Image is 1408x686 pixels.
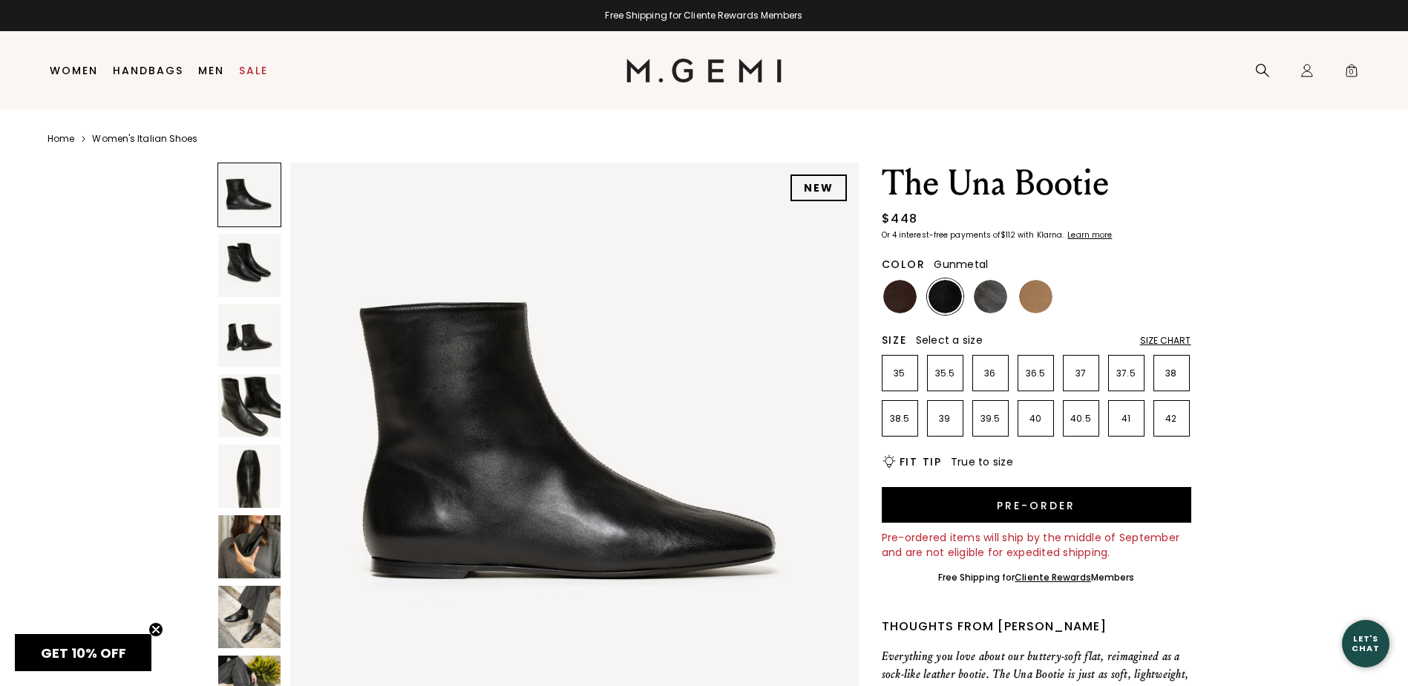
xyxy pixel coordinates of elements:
img: The Una Bootie [218,234,281,297]
img: Chocolate [883,280,917,313]
p: 39 [928,413,963,425]
p: 41 [1109,413,1144,425]
a: Women [50,65,98,76]
a: Sale [239,65,268,76]
div: Size Chart [1140,335,1191,347]
a: Learn more [1066,231,1112,240]
img: The Una Bootie [218,586,281,649]
span: True to size [951,454,1013,469]
div: GET 10% OFFClose teaser [15,634,151,671]
img: The Una Bootie [218,304,281,367]
klarna-placement-style-body: with Klarna [1018,229,1066,241]
img: Light Tan [1019,280,1052,313]
div: Thoughts from [PERSON_NAME] [882,618,1191,636]
p: 42 [1154,413,1189,425]
span: 0 [1344,66,1359,81]
p: 37.5 [1109,367,1144,379]
div: Free Shipping for Members [938,572,1135,584]
a: Cliente Rewards [1015,571,1091,584]
a: Handbags [113,65,183,76]
span: GET 10% OFF [41,644,126,662]
a: Men [198,65,224,76]
p: 35.5 [928,367,963,379]
img: The Una Bootie [218,445,281,508]
div: NEW [790,174,847,201]
p: 36 [973,367,1008,379]
p: 35 [883,367,917,379]
a: Women's Italian Shoes [92,133,197,145]
h2: Fit Tip [900,456,942,468]
klarna-placement-style-amount: $112 [1001,229,1015,241]
img: Gunmetal [974,280,1007,313]
button: Close teaser [148,622,163,637]
p: 38 [1154,367,1189,379]
img: The Una Bootie [218,515,281,578]
img: Black [929,280,962,313]
img: The Una Bootie [218,374,281,437]
div: Let's Chat [1342,634,1389,653]
p: 38.5 [883,413,917,425]
klarna-placement-style-cta: Learn more [1067,229,1112,241]
button: Pre-order [882,487,1191,523]
div: Pre-ordered items will ship by the middle of September and are not eligible for expedited shipping. [882,530,1191,560]
p: 36.5 [1018,367,1053,379]
h1: The Una Bootie [882,163,1191,204]
span: Select a size [916,333,983,347]
p: 37 [1064,367,1098,379]
h2: Color [882,258,926,270]
span: Gunmetal [934,257,988,272]
p: 40.5 [1064,413,1098,425]
div: $448 [882,210,918,228]
p: 40 [1018,413,1053,425]
p: 39.5 [973,413,1008,425]
h2: Size [882,334,907,346]
a: Home [48,133,74,145]
img: M.Gemi [626,59,782,82]
klarna-placement-style-body: Or 4 interest-free payments of [882,229,1001,241]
